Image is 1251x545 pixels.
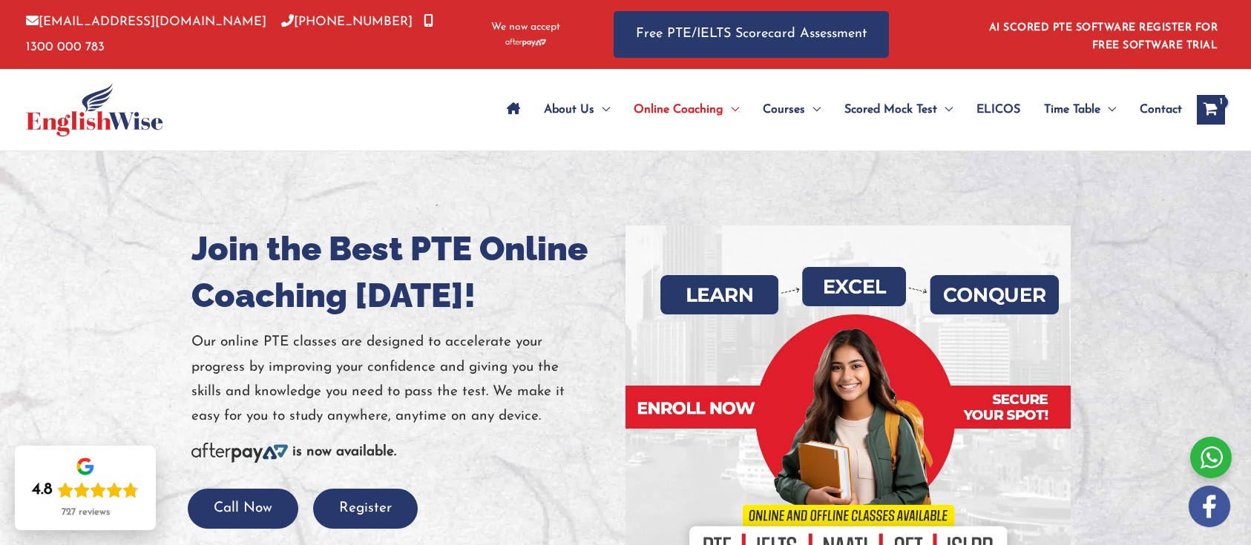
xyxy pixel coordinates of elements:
[805,84,821,136] span: Menu Toggle
[989,22,1218,51] a: AI SCORED PTE SOFTWARE REGISTER FOR FREE SOFTWARE TRIAL
[634,84,723,136] span: Online Coaching
[495,84,1182,136] nav: Site Navigation: Main Menu
[313,489,418,529] button: Register
[980,10,1225,59] aside: Header Widget 1
[188,489,298,529] button: Call Now
[965,84,1032,136] a: ELICOS
[1032,84,1128,136] a: Time TableMenu Toggle
[544,84,594,136] span: About Us
[26,83,163,136] img: cropped-ew-logo
[26,16,266,28] a: [EMAIL_ADDRESS][DOMAIN_NAME]
[62,506,110,518] div: 727 reviews
[622,84,751,136] a: Online CoachingMenu Toggle
[763,84,805,136] span: Courses
[1140,84,1182,136] span: Contact
[1100,84,1116,136] span: Menu Toggle
[1044,84,1100,136] span: Time Table
[32,480,139,501] div: Rating: 4.8 out of 5
[1197,95,1225,125] a: View Shopping Cart, 1 items
[191,330,614,429] p: Our online PTE classes are designed to accelerate your progress by improving your confidence and ...
[1189,486,1230,527] img: white-facebook.png
[594,84,610,136] span: Menu Toggle
[188,501,298,515] a: Call Now
[976,84,1020,136] span: ELICOS
[191,225,614,319] h1: Join the Best PTE Online Coaching [DATE]!
[32,480,53,501] div: 4.8
[937,84,953,136] span: Menu Toggle
[26,16,433,53] a: 1300 000 783
[1128,84,1182,136] a: Contact
[844,84,937,136] span: Scored Mock Test
[723,84,739,136] span: Menu Toggle
[191,443,288,463] img: Afterpay-Logo
[281,16,413,28] a: [PHONE_NUMBER]
[614,11,889,58] a: Free PTE/IELTS Scorecard Assessment
[833,84,965,136] a: Scored Mock TestMenu Toggle
[491,20,560,35] span: We now accept
[505,39,546,47] img: Afterpay-Logo
[751,84,833,136] a: CoursesMenu Toggle
[313,501,418,515] a: Register
[292,445,396,459] b: is now available.
[532,84,622,136] a: About UsMenu Toggle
